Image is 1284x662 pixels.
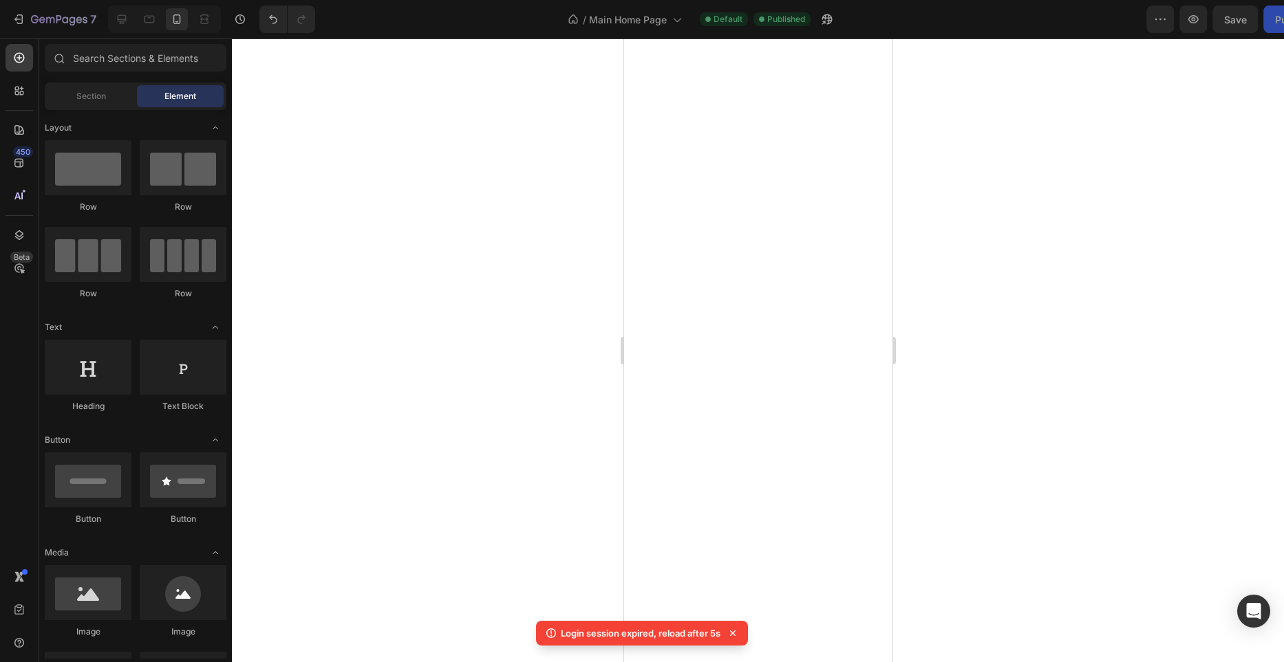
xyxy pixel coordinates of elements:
[714,13,742,25] span: Default
[204,117,226,139] span: Toggle open
[164,90,196,102] span: Element
[624,38,892,662] iframe: Design area
[204,429,226,451] span: Toggle open
[140,287,226,300] div: Row
[45,44,226,71] input: Search Sections & Elements
[204,542,226,564] span: Toggle open
[1237,595,1270,628] div: Open Intercom Messenger
[140,400,226,412] div: Text Block
[204,316,226,338] span: Toggle open
[561,626,720,640] p: Login session expired, reload after 5s
[90,11,96,27] p: 7
[140,513,226,525] div: Button
[45,626,131,638] div: Image
[45,434,70,446] span: Button
[45,547,69,559] span: Media
[140,626,226,638] div: Image
[1153,14,1176,25] span: Save
[767,13,805,25] span: Published
[589,12,667,27] span: Main Home Page
[45,122,72,134] span: Layout
[13,146,33,157] div: 450
[1142,5,1187,33] button: Save
[45,287,131,300] div: Row
[45,513,131,525] div: Button
[1192,5,1250,33] button: Publish
[1204,12,1239,27] div: Publish
[583,12,586,27] span: /
[6,5,103,33] button: 7
[76,90,106,102] span: Section
[259,5,315,33] div: Undo/Redo
[10,252,33,263] div: Beta
[45,201,131,213] div: Row
[45,400,131,412] div: Heading
[45,321,62,333] span: Text
[140,201,226,213] div: Row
